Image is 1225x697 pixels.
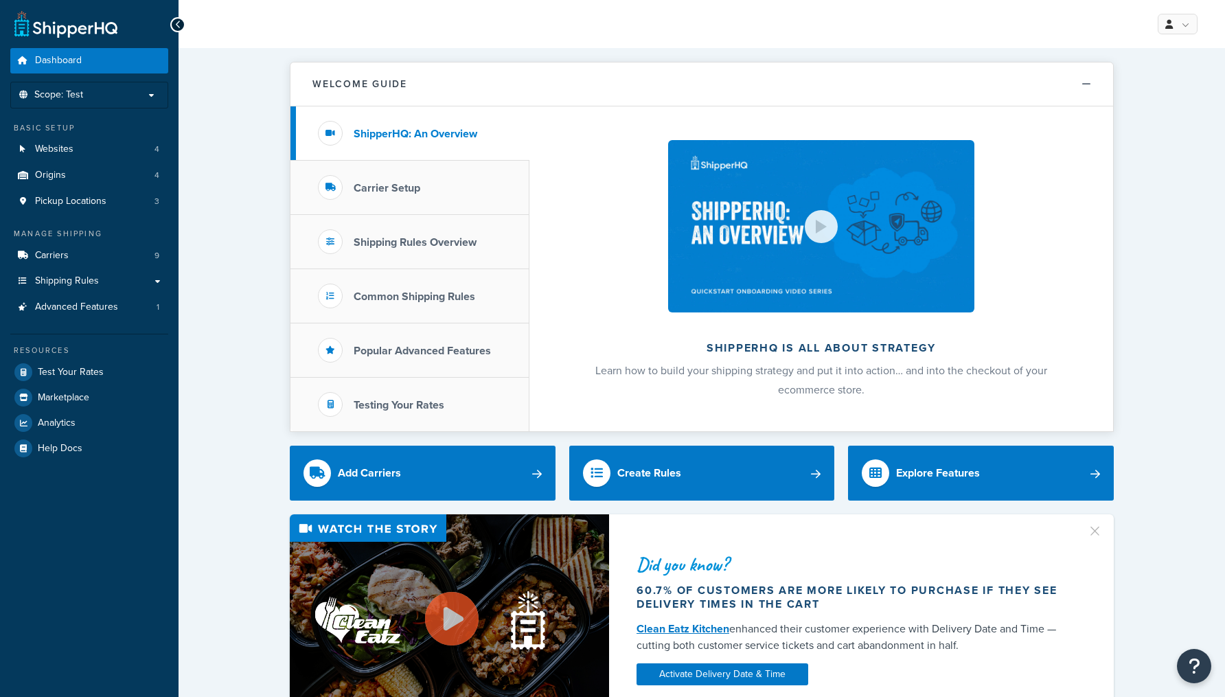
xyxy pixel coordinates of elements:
[35,170,66,181] span: Origins
[10,295,168,320] li: Advanced Features
[354,182,420,194] h3: Carrier Setup
[10,268,168,294] a: Shipping Rules
[637,584,1071,611] div: 60.7% of customers are more likely to purchase if they see delivery times in the cart
[354,236,477,249] h3: Shipping Rules Overview
[38,443,82,455] span: Help Docs
[10,411,168,435] a: Analytics
[637,621,1071,654] div: enhanced their customer experience with Delivery Date and Time — cutting both customer service ti...
[157,301,159,313] span: 1
[10,228,168,240] div: Manage Shipping
[566,342,1077,354] h2: ShipperHQ is all about strategy
[10,436,168,461] a: Help Docs
[637,621,729,637] a: Clean Eatz Kitchen
[38,418,76,429] span: Analytics
[896,464,980,483] div: Explore Features
[848,446,1114,501] a: Explore Features
[10,345,168,356] div: Resources
[154,250,159,262] span: 9
[35,250,69,262] span: Carriers
[35,55,82,67] span: Dashboard
[10,189,168,214] a: Pickup Locations3
[35,301,118,313] span: Advanced Features
[35,196,106,207] span: Pickup Locations
[354,128,477,140] h3: ShipperHQ: An Overview
[10,385,168,410] a: Marketplace
[617,464,681,483] div: Create Rules
[10,48,168,73] a: Dashboard
[10,137,168,162] a: Websites4
[354,290,475,303] h3: Common Shipping Rules
[38,367,104,378] span: Test Your Rates
[312,79,407,89] h2: Welcome Guide
[10,189,168,214] li: Pickup Locations
[10,163,168,188] a: Origins4
[354,399,444,411] h3: Testing Your Rates
[637,555,1071,574] div: Did you know?
[35,144,73,155] span: Websites
[154,170,159,181] span: 4
[290,62,1113,106] button: Welcome Guide
[10,295,168,320] a: Advanced Features1
[154,144,159,155] span: 4
[154,196,159,207] span: 3
[595,363,1047,398] span: Learn how to build your shipping strategy and put it into action… and into the checkout of your e...
[338,464,401,483] div: Add Carriers
[35,275,99,287] span: Shipping Rules
[10,163,168,188] li: Origins
[10,360,168,385] a: Test Your Rates
[569,446,835,501] a: Create Rules
[10,137,168,162] li: Websites
[354,345,491,357] h3: Popular Advanced Features
[290,446,556,501] a: Add Carriers
[10,122,168,134] div: Basic Setup
[34,89,83,101] span: Scope: Test
[10,243,168,268] a: Carriers9
[10,243,168,268] li: Carriers
[637,663,808,685] a: Activate Delivery Date & Time
[1177,649,1211,683] button: Open Resource Center
[38,392,89,404] span: Marketplace
[668,140,974,312] img: ShipperHQ is all about strategy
